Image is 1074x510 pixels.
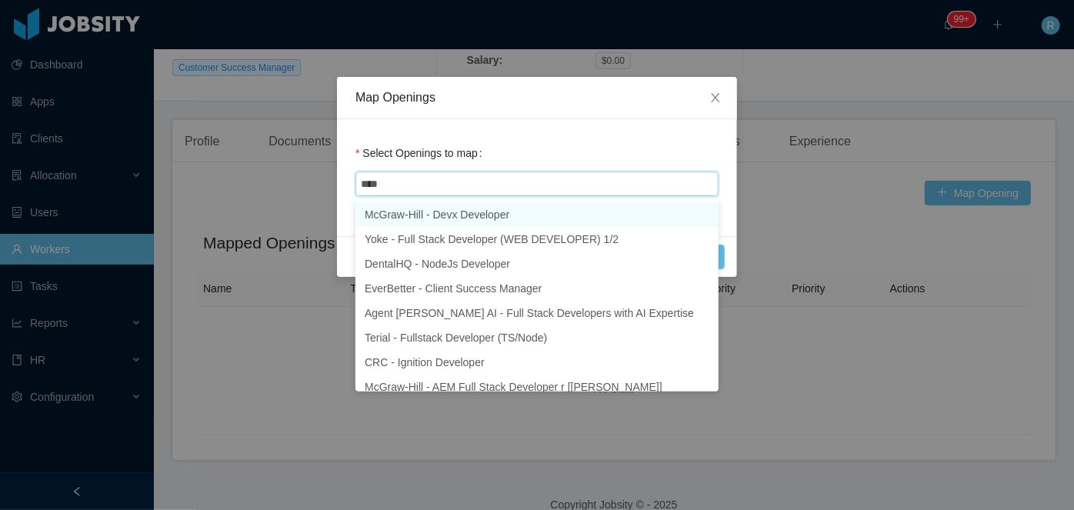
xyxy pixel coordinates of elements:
[355,202,719,227] li: McGraw-Hill - Devx Developer
[700,333,709,342] i: icon: check
[700,210,709,219] i: icon: check
[700,259,709,268] i: icon: check
[355,252,719,276] li: DentalHQ - NodeJs Developer
[700,235,709,244] i: icon: check
[355,227,719,252] li: Yoke - Full Stack Developer (WEB DEVELOPER) 1/2
[709,92,722,104] i: icon: close
[700,382,709,392] i: icon: check
[355,350,719,375] li: CRC - Ignition Developer
[694,77,737,120] button: Close
[355,301,719,325] li: Agent [PERSON_NAME] AI - Full Stack Developers with AI Expertise
[355,147,489,159] label: Select Openings to map
[355,375,719,399] li: McGraw-Hill - AEM Full Stack Developer r [[PERSON_NAME]]
[355,276,719,301] li: EverBetter - Client Success Manager
[355,325,719,350] li: Terial - Fullstack Developer (TS/Node)
[360,175,379,194] input: Select Openings to map
[700,308,709,318] i: icon: check
[700,284,709,293] i: icon: check
[700,358,709,367] i: icon: check
[355,89,719,106] div: Map Openings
